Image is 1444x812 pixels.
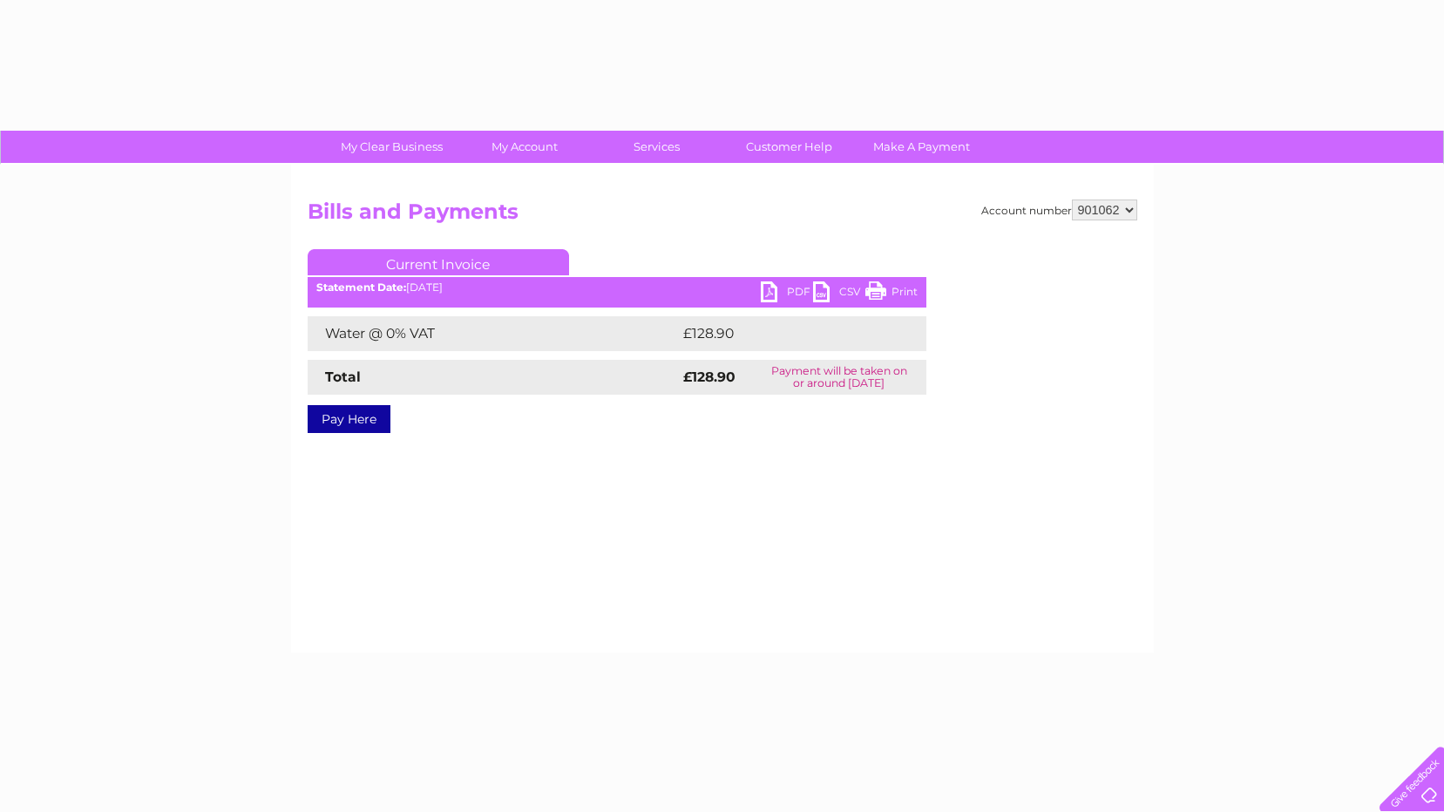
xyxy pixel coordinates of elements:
a: CSV [813,281,865,307]
td: Payment will be taken on or around [DATE] [752,360,926,395]
a: Services [585,131,729,163]
a: Pay Here [308,405,390,433]
a: Print [865,281,918,307]
a: Make A Payment [850,131,993,163]
strong: £128.90 [683,369,736,385]
td: £128.90 [679,316,895,351]
a: Customer Help [717,131,861,163]
td: Water @ 0% VAT [308,316,679,351]
h2: Bills and Payments [308,200,1137,233]
b: Statement Date: [316,281,406,294]
div: [DATE] [308,281,926,294]
a: PDF [761,281,813,307]
a: My Account [452,131,596,163]
strong: Total [325,369,361,385]
div: Account number [981,200,1137,220]
a: Current Invoice [308,249,569,275]
a: My Clear Business [320,131,464,163]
